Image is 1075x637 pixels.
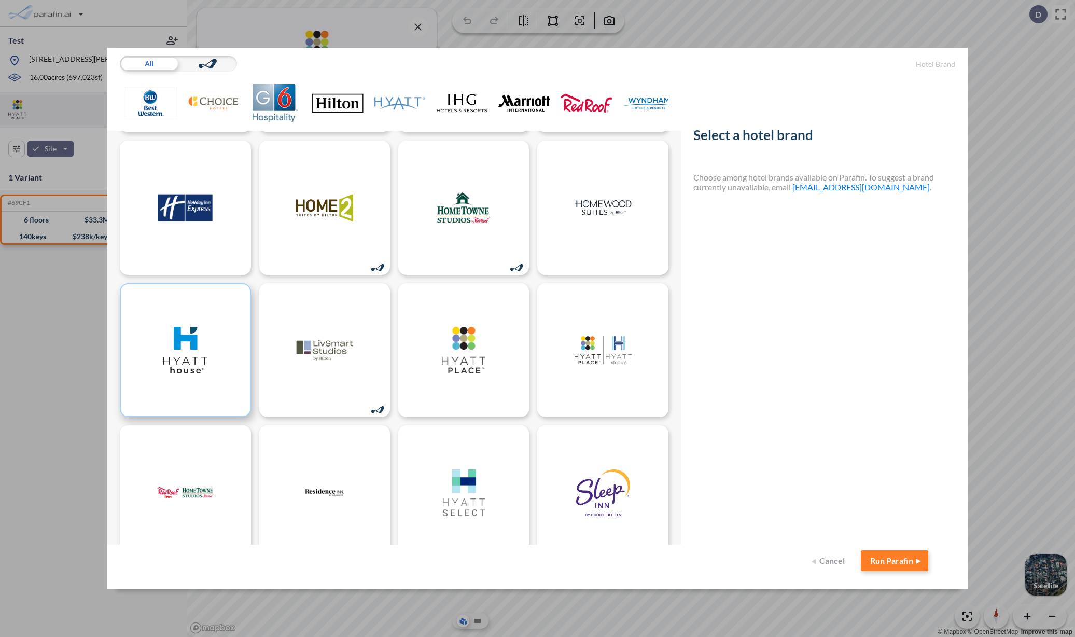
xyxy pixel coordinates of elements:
[693,60,955,69] h5: Hotel Brand
[575,185,632,231] img: logo
[498,84,550,122] img: Marriott
[861,550,928,571] button: Run Parafin
[157,327,214,373] img: logo
[296,327,353,373] img: logo
[312,84,364,122] img: Hilton
[296,469,353,516] img: logo
[435,327,492,373] img: logo
[296,185,353,231] img: logo
[575,327,632,373] img: logo
[374,84,426,122] img: Hyatt
[693,127,955,147] h2: Select a hotel brand
[561,84,612,122] img: Red Roof
[575,469,632,516] img: logo
[693,172,955,192] h4: Choose among hotel brands available on Parafin. To suggest a brand currently unavailable, email .
[792,182,930,192] a: [EMAIL_ADDRESS][DOMAIN_NAME]
[435,185,492,231] img: logo
[435,469,492,516] img: logo
[157,469,214,516] img: logo
[809,550,850,571] button: Cancel
[436,84,488,122] img: IHG
[187,84,239,122] img: Choice
[623,84,675,122] img: Wyndham
[249,84,301,122] img: G6 Hospitality
[157,185,214,231] img: logo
